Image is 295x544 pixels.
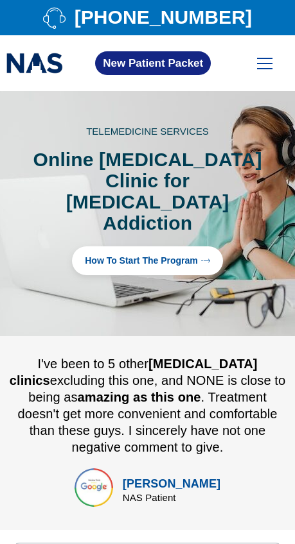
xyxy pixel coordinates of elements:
h1: Online [MEDICAL_DATA] Clinic for [MEDICAL_DATA] Addiction [32,149,263,234]
div: NAS Patient [123,493,220,502]
span: How to Start the program [85,256,198,266]
div: I've been to 5 other excluding this one, and NONE is close to being as . Treatment doesn't get mo... [6,355,289,455]
span: [PHONE_NUMBER] [71,10,252,24]
p: TELEMEDICINE SERVICES [6,126,289,136]
span: New Patient Packet [103,58,203,69]
b: amazing as this one [78,390,201,404]
a: How to Start the program [72,246,223,275]
img: national addiction specialists online suboxone clinic - logo [6,50,63,76]
img: top rated online suboxone treatment for opioid addiction treatment in tennessee and texas [75,468,113,507]
a: [PHONE_NUMBER] [6,6,289,29]
div: [PERSON_NAME] [123,475,220,493]
a: New Patient Packet [95,51,211,75]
